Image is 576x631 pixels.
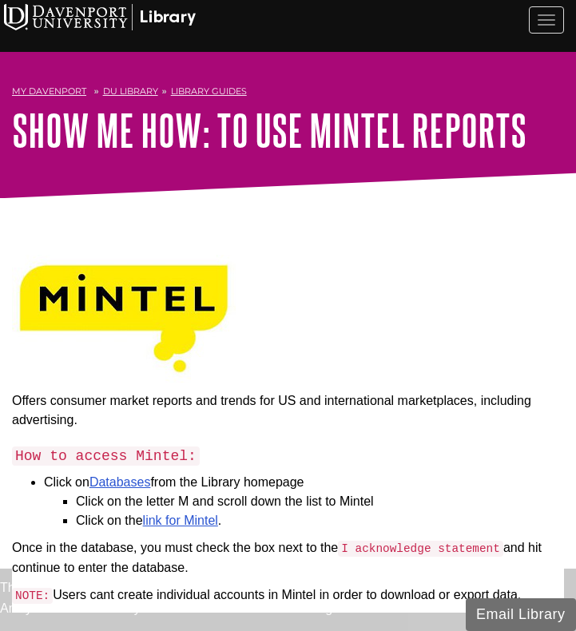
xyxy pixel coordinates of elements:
li: Click on the letter M and scroll down the list to Mintel [76,492,564,511]
p: Once in the database, you must check the box next to the and hit continue to enter the database. [12,538,564,577]
code: I acknowledge statement [338,541,503,557]
a: Show Me How: To Use Mintel Reports [12,105,526,155]
p: Users cant create individual accounts in Mintel in order to download or export data. [12,585,564,605]
li: Click on the . [76,511,564,530]
a: Library Guides [171,85,247,97]
button: Email Library [466,598,576,631]
code: How to access Mintel: [12,446,200,466]
img: Davenport University Logo [4,4,196,30]
a: link for Mintel [143,514,218,527]
li: Click on from the Library homepage [44,473,564,530]
img: mintel logo [12,255,236,383]
code: NOTE: [12,588,53,604]
a: DU Library [103,85,158,97]
a: Databases [89,475,151,489]
p: Offers consumer market reports and trends for US and international marketplaces, including advert... [12,391,564,430]
a: My Davenport [12,85,86,98]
